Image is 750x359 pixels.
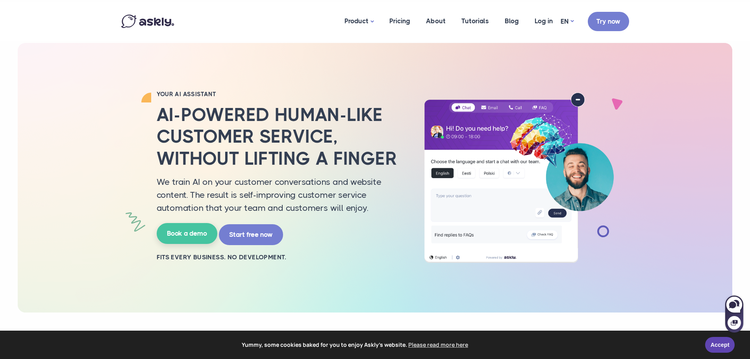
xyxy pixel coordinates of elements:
[724,294,744,333] iframe: Askly chat
[454,2,497,40] a: Tutorials
[381,2,418,40] a: Pricing
[157,90,405,98] h2: YOUR AI ASSISTANT
[588,12,629,31] a: Try now
[337,2,381,41] a: Product
[157,175,405,214] p: We train AI on your customer conversations and website content. The result is self-improving cust...
[705,337,735,353] a: Accept
[219,224,283,245] a: Start free now
[157,253,405,262] h2: Fits every business. No development.
[497,2,527,40] a: Blog
[527,2,561,40] a: Log in
[157,223,217,244] a: Book a demo
[407,339,469,351] a: learn more about cookies
[418,2,454,40] a: About
[157,104,405,169] h2: AI-powered human-like customer service, without lifting a finger
[417,93,621,263] img: Ai chatbot and multilingual support
[11,339,700,351] span: Yummy, some cookies baked for you to enjoy Askly's website.
[561,16,574,27] a: EN
[121,15,174,28] img: Askly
